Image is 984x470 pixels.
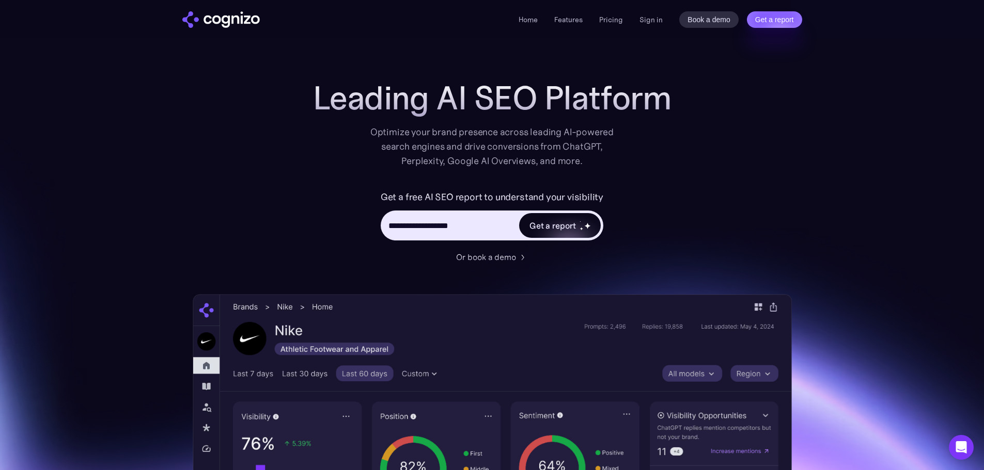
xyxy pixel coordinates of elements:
[580,227,583,231] img: star
[182,11,260,28] img: cognizo logo
[580,221,581,222] img: star
[313,79,671,117] h1: Leading AI SEO Platform
[747,11,802,28] a: Get a report
[456,251,528,263] a: Or book a demo
[182,11,260,28] a: home
[456,251,516,263] div: Or book a demo
[381,189,603,205] label: Get a free AI SEO report to understand your visibility
[529,219,576,232] div: Get a report
[518,212,602,239] a: Get a reportstarstarstar
[365,125,619,168] div: Optimize your brand presence across leading AI-powered search engines and drive conversions from ...
[381,189,603,246] form: Hero URL Input Form
[639,13,663,26] a: Sign in
[519,15,538,24] a: Home
[679,11,739,28] a: Book a demo
[599,15,623,24] a: Pricing
[554,15,583,24] a: Features
[949,435,974,460] div: Open Intercom Messenger
[584,222,591,229] img: star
